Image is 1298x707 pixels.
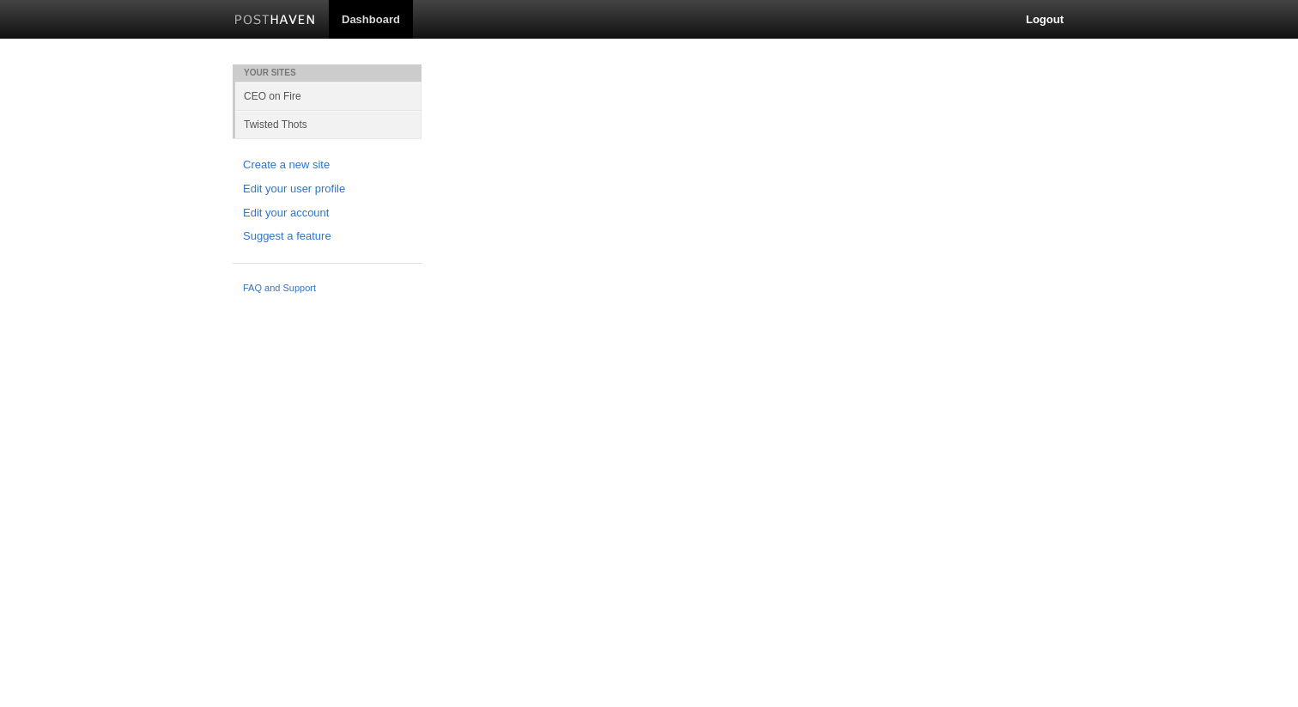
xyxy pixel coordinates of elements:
[243,180,411,198] a: Edit your user profile
[243,204,411,222] a: Edit your account
[235,110,422,138] a: Twisted Thots
[233,64,422,82] li: Your Sites
[243,156,411,174] a: Create a new site
[235,82,422,110] a: CEO on Fire
[243,228,411,246] a: Suggest a feature
[234,15,316,27] img: Posthaven-bar
[243,281,411,296] a: FAQ and Support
